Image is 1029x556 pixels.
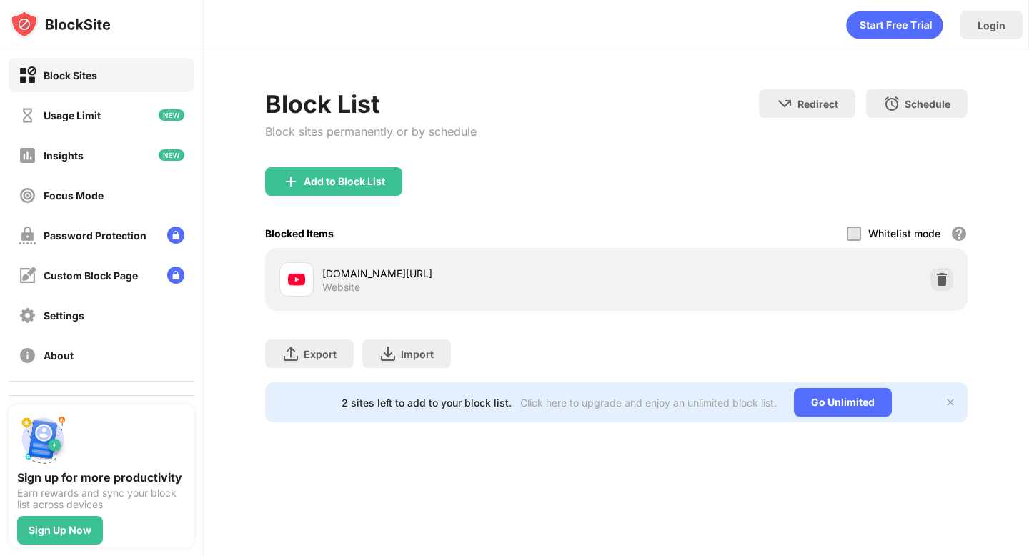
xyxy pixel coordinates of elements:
[794,388,892,417] div: Go Unlimited
[265,89,477,119] div: Block List
[19,66,36,84] img: block-on.svg
[159,109,184,121] img: new-icon.svg
[19,147,36,164] img: insights-off.svg
[945,397,956,408] img: x-button.svg
[167,227,184,244] img: lock-menu.svg
[288,271,305,288] img: favicons
[44,349,74,362] div: About
[304,348,337,360] div: Export
[304,176,385,187] div: Add to Block List
[846,11,943,39] div: animation
[905,98,950,110] div: Schedule
[44,109,101,121] div: Usage Limit
[44,149,84,162] div: Insights
[17,470,186,485] div: Sign up for more productivity
[19,307,36,324] img: settings-off.svg
[17,487,186,510] div: Earn rewards and sync your block list across devices
[520,397,777,409] div: Click here to upgrade and enjoy an unlimited block list.
[401,348,434,360] div: Import
[44,309,84,322] div: Settings
[19,106,36,124] img: time-usage-off.svg
[159,149,184,161] img: new-icon.svg
[265,124,477,139] div: Block sites permanently or by schedule
[167,267,184,284] img: lock-menu.svg
[44,229,146,242] div: Password Protection
[17,413,69,465] img: push-signup.svg
[265,227,334,239] div: Blocked Items
[19,227,36,244] img: password-protection-off.svg
[44,269,138,282] div: Custom Block Page
[978,19,1005,31] div: Login
[342,397,512,409] div: 2 sites left to add to your block list.
[44,189,104,202] div: Focus Mode
[868,227,940,239] div: Whitelist mode
[19,347,36,364] img: about-off.svg
[322,266,616,281] div: [DOMAIN_NAME][URL]
[19,187,36,204] img: focus-off.svg
[19,267,36,284] img: customize-block-page-off.svg
[10,10,111,39] img: logo-blocksite.svg
[29,525,91,536] div: Sign Up Now
[797,98,838,110] div: Redirect
[322,281,360,294] div: Website
[44,69,97,81] div: Block Sites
